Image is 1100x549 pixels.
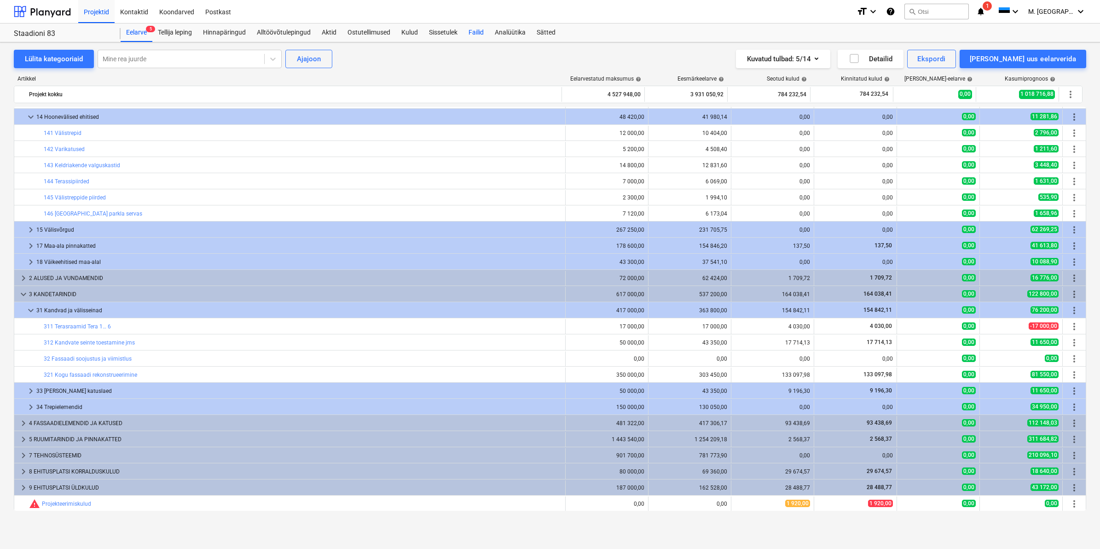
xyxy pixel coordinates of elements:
[652,307,727,314] div: 363 800,00
[44,372,137,378] a: 321 Kogu fassaadi rekonstrueerimine
[962,210,976,217] span: 0,00
[569,162,644,169] div: 14 800,00
[29,498,40,509] span: Seotud kulud ületavad prognoosi
[962,371,976,378] span: 0,00
[121,23,152,42] div: Eelarve
[735,210,810,217] div: 0,00
[863,307,893,313] span: 154 842,11
[44,210,142,217] a: 146 [GEOGRAPHIC_DATA] parkla servas
[569,146,644,152] div: 5 200,00
[735,162,810,169] div: 0,00
[652,243,727,249] div: 154 846,20
[976,6,985,17] i: notifications
[569,372,644,378] div: 350 000,00
[962,193,976,201] span: 0,00
[962,306,976,314] span: 0,00
[962,226,976,233] span: 0,00
[1031,226,1059,233] span: 62 269,25
[25,385,36,397] span: keyboard_arrow_right
[1045,355,1059,362] span: 0,00
[569,291,644,298] div: 617 000,00
[1069,482,1080,493] span: Rohkem tegevusi
[652,178,727,185] div: 6 069,00
[818,210,893,217] div: 0,00
[818,227,893,233] div: 0,00
[1069,321,1080,332] span: Rohkem tegevusi
[342,23,396,42] div: Ostutellimused
[735,243,810,249] div: 137,50
[29,271,562,286] div: 2 ALUSED JA VUNDAMENDID
[285,50,332,68] button: Ajajoon
[1069,111,1080,123] span: Rohkem tegevusi
[652,114,727,120] div: 41 980,14
[297,53,321,65] div: Ajajoon
[1069,450,1080,461] span: Rohkem tegevusi
[569,356,644,362] div: 0,00
[962,274,976,281] span: 0,00
[36,239,562,253] div: 17 Maa-ala pinnakatted
[869,436,893,442] span: 2 568,37
[652,485,727,491] div: 162 528,00
[818,452,893,459] div: 0,00
[652,436,727,443] div: 1 254 209,18
[18,418,29,429] span: keyboard_arrow_right
[1069,418,1080,429] span: Rohkem tegevusi
[44,146,85,152] a: 142 Varikatused
[818,146,893,152] div: 0,00
[44,178,89,185] a: 144 Terassipiirded
[569,436,644,443] div: 1 443 540,00
[965,76,973,82] span: help
[652,452,727,459] div: 781 773,90
[652,404,727,410] div: 130 050,00
[44,130,81,136] a: 141 Välistrepid
[735,372,810,378] div: 133 097,98
[423,23,463,42] a: Sissetulek
[904,4,969,19] button: Otsi
[634,76,641,82] span: help
[818,178,893,185] div: 0,00
[569,323,644,330] div: 17 000,00
[1069,385,1080,397] span: Rohkem tegevusi
[735,259,810,265] div: 0,00
[962,177,976,185] span: 0,00
[14,76,562,82] div: Artikkel
[962,339,976,346] span: 0,00
[531,23,561,42] div: Sätted
[569,227,644,233] div: 267 250,00
[1069,208,1080,219] span: Rohkem tegevusi
[868,6,879,17] i: keyboard_arrow_down
[882,76,890,82] span: help
[1031,306,1059,314] span: 76 200,00
[1069,160,1080,171] span: Rohkem tegevusi
[962,145,976,152] span: 0,00
[1034,161,1059,169] span: 3 448,40
[1031,274,1059,281] span: 16 776,00
[735,114,810,120] div: 0,00
[1031,113,1059,120] span: 11 281,86
[1069,144,1080,155] span: Rohkem tegevusi
[869,323,893,329] span: 4 030,00
[152,23,197,42] a: Tellija leping
[1028,8,1074,15] span: M. [GEOGRAPHIC_DATA]
[869,274,893,281] span: 1 709,72
[1027,290,1059,298] span: 122 800,00
[735,420,810,426] div: 93 438,69
[569,420,644,426] div: 481 322,00
[735,468,810,475] div: 29 674,57
[1075,6,1086,17] i: keyboard_arrow_down
[652,210,727,217] div: 6 173,04
[735,388,810,394] div: 9 196,30
[652,372,727,378] div: 303 450,00
[735,339,810,346] div: 17 714,13
[18,273,29,284] span: keyboard_arrow_right
[886,6,895,17] i: Abikeskus
[1069,273,1080,284] span: Rohkem tegevusi
[489,23,531,42] a: Analüütika
[1031,484,1059,491] span: 43 172,00
[735,404,810,410] div: 0,00
[652,468,727,475] div: 69 360,00
[463,23,489,42] div: Failid
[1027,435,1059,443] span: 311 684,82
[1065,89,1076,100] span: Rohkem tegevusi
[866,484,893,491] span: 28 488,77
